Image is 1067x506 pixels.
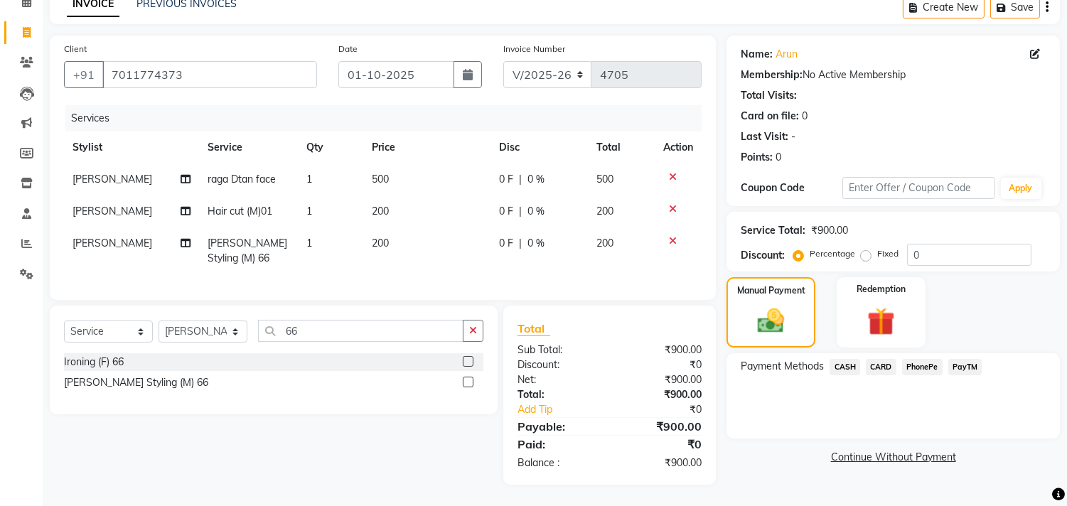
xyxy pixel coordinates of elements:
[655,131,702,163] th: Action
[519,172,522,187] span: |
[503,43,565,55] label: Invoice Number
[610,456,713,470] div: ₹900.00
[857,283,906,296] label: Redemption
[597,173,614,185] span: 500
[830,359,860,375] span: CASH
[507,402,627,417] a: Add Tip
[499,204,513,219] span: 0 F
[64,355,124,370] div: Ironing (F) 66
[200,131,299,163] th: Service
[363,131,490,163] th: Price
[499,236,513,251] span: 0 F
[208,205,273,217] span: Hair cut (M)01
[741,223,805,238] div: Service Total:
[589,131,655,163] th: Total
[610,372,713,387] div: ₹900.00
[64,375,208,390] div: [PERSON_NAME] Styling (M) 66
[64,131,200,163] th: Stylist
[729,450,1057,465] a: Continue Without Payment
[597,205,614,217] span: 200
[208,237,288,264] span: [PERSON_NAME] Styling (M) 66
[791,129,795,144] div: -
[610,357,713,372] div: ₹0
[741,109,799,124] div: Card on file:
[948,359,982,375] span: PayTM
[73,237,152,249] span: [PERSON_NAME]
[65,105,712,131] div: Services
[741,47,773,62] div: Name:
[902,359,943,375] span: PhonePe
[519,204,522,219] span: |
[1001,178,1041,199] button: Apply
[741,68,803,82] div: Membership:
[741,68,1046,82] div: No Active Membership
[597,237,614,249] span: 200
[258,320,463,342] input: Search or Scan
[741,181,842,195] div: Coupon Code
[372,173,389,185] span: 500
[527,172,545,187] span: 0 %
[64,43,87,55] label: Client
[507,343,610,357] div: Sub Total:
[519,236,522,251] span: |
[802,109,808,124] div: 0
[507,387,610,402] div: Total:
[776,150,781,165] div: 0
[610,343,713,357] div: ₹900.00
[741,150,773,165] div: Points:
[737,284,805,297] label: Manual Payment
[776,47,798,62] a: Arun
[741,88,797,103] div: Total Visits:
[306,173,312,185] span: 1
[372,237,389,249] span: 200
[811,223,848,238] div: ₹900.00
[749,306,792,336] img: _cash.svg
[810,247,855,260] label: Percentage
[507,418,610,435] div: Payable:
[877,247,899,260] label: Fixed
[741,129,788,144] div: Last Visit:
[499,172,513,187] span: 0 F
[64,61,104,88] button: +91
[527,236,545,251] span: 0 %
[102,61,317,88] input: Search by Name/Mobile/Email/Code
[859,304,904,339] img: _gift.svg
[208,173,277,185] span: raga Dtan face
[306,237,312,249] span: 1
[507,436,610,453] div: Paid:
[306,205,312,217] span: 1
[741,359,824,374] span: Payment Methods
[73,205,152,217] span: [PERSON_NAME]
[842,177,994,199] input: Enter Offer / Coupon Code
[610,436,713,453] div: ₹0
[610,418,713,435] div: ₹900.00
[518,321,550,336] span: Total
[338,43,358,55] label: Date
[490,131,588,163] th: Disc
[298,131,363,163] th: Qty
[507,456,610,470] div: Balance :
[866,359,896,375] span: CARD
[507,357,610,372] div: Discount:
[627,402,713,417] div: ₹0
[741,248,785,263] div: Discount:
[507,372,610,387] div: Net:
[610,387,713,402] div: ₹900.00
[372,205,389,217] span: 200
[73,173,152,185] span: [PERSON_NAME]
[527,204,545,219] span: 0 %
